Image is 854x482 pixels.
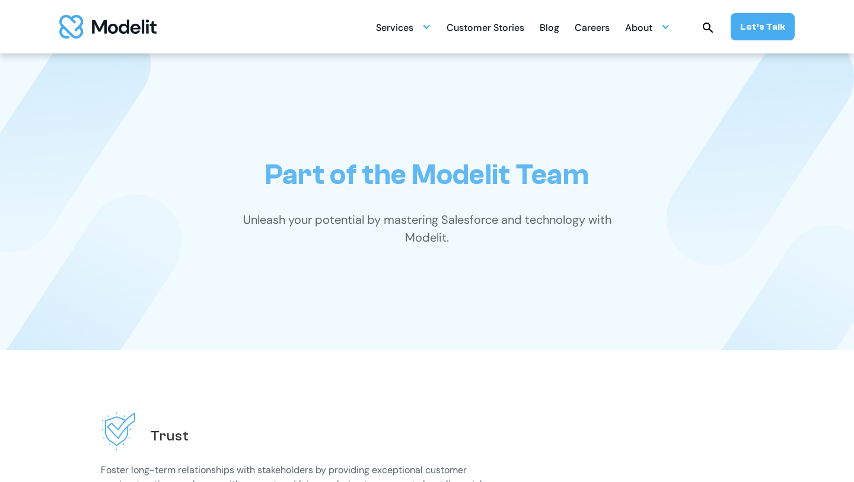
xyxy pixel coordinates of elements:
div: About [625,17,652,40]
img: modelit logo [59,15,157,39]
div: Services [376,17,413,40]
div: About [625,15,670,39]
div: Blog [540,17,559,40]
a: home [59,15,157,39]
h2: Trust [151,427,189,445]
div: Let’s Talk [740,20,785,33]
a: Careers [575,15,610,39]
a: Blog [540,15,559,39]
div: Services [376,15,431,39]
a: Customer Stories [447,15,524,39]
div: Customer Stories [447,17,524,40]
a: Let’s Talk [731,13,795,40]
p: Unleash your potential by mastering Salesforce and technology with Modelit. [222,211,632,246]
h1: Part of the Modelit Team [265,158,589,192]
div: Careers [575,17,610,40]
